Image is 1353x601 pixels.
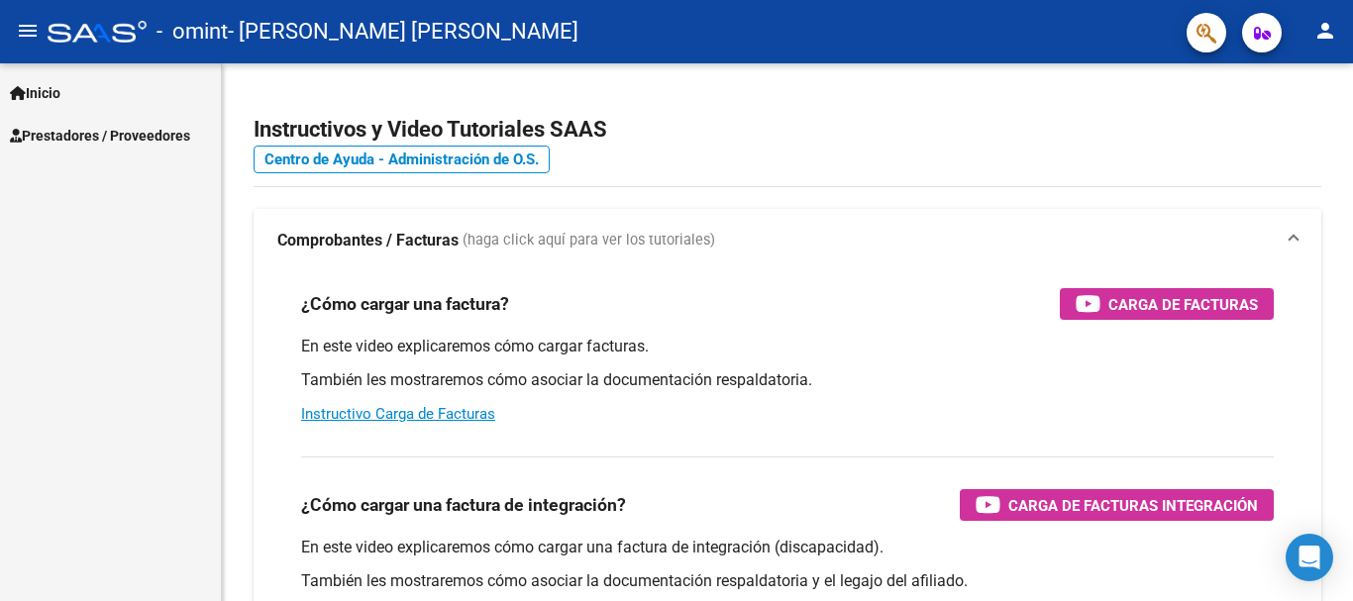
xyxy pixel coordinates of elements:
strong: Comprobantes / Facturas [277,230,459,251]
a: Centro de Ayuda - Administración de O.S. [254,146,550,173]
span: Carga de Facturas Integración [1008,493,1258,518]
h3: ¿Cómo cargar una factura? [301,290,509,318]
div: Open Intercom Messenger [1286,534,1333,581]
p: También les mostraremos cómo asociar la documentación respaldatoria. [301,369,1274,391]
p: En este video explicaremos cómo cargar una factura de integración (discapacidad). [301,537,1274,558]
p: También les mostraremos cómo asociar la documentación respaldatoria y el legajo del afiliado. [301,570,1274,592]
span: Prestadores / Proveedores [10,125,190,147]
p: En este video explicaremos cómo cargar facturas. [301,336,1274,357]
h2: Instructivos y Video Tutoriales SAAS [254,111,1321,149]
span: (haga click aquí para ver los tutoriales) [463,230,715,251]
button: Carga de Facturas [1060,288,1274,320]
mat-icon: menu [16,19,40,43]
button: Carga de Facturas Integración [960,489,1274,521]
span: Carga de Facturas [1108,292,1258,317]
mat-icon: person [1313,19,1337,43]
h3: ¿Cómo cargar una factura de integración? [301,491,626,519]
mat-expansion-panel-header: Comprobantes / Facturas (haga click aquí para ver los tutoriales) [254,209,1321,272]
span: - [PERSON_NAME] [PERSON_NAME] [228,10,578,53]
span: Inicio [10,82,60,104]
span: - omint [156,10,228,53]
a: Instructivo Carga de Facturas [301,405,495,423]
